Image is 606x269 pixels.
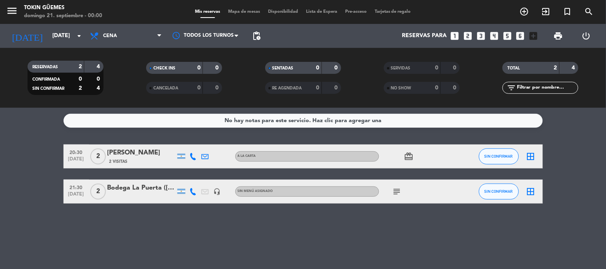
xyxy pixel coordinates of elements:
[32,65,58,69] span: RESERVADAS
[489,31,499,41] i: looks_4
[526,152,536,161] i: border_all
[526,187,536,196] i: border_all
[563,7,572,16] i: turned_in_not
[541,7,551,16] i: exit_to_app
[391,86,411,90] span: NO SHOW
[272,86,302,90] span: RE AGENDADA
[435,65,438,71] strong: 0
[97,85,101,91] strong: 4
[392,187,402,196] i: subject
[515,31,526,41] i: looks_6
[391,66,411,70] span: SERVIDAS
[371,10,415,14] span: Tarjetas de regalo
[341,10,371,14] span: Pre-acceso
[453,85,458,91] strong: 0
[520,7,529,16] i: add_circle_outline
[252,31,261,41] span: pending_actions
[66,156,86,166] span: [DATE]
[238,190,273,193] span: Sin menú asignado
[97,64,101,69] strong: 4
[334,85,339,91] strong: 0
[197,65,201,71] strong: 0
[79,85,82,91] strong: 2
[6,5,18,20] button: menu
[197,85,201,91] strong: 0
[66,192,86,201] span: [DATE]
[554,65,557,71] strong: 2
[485,154,513,158] span: SIN CONFIRMAR
[404,152,414,161] i: card_giftcard
[435,85,438,91] strong: 0
[32,87,64,91] span: SIN CONFIRMAR
[90,148,106,164] span: 2
[402,33,447,39] span: Reservas para
[502,31,513,41] i: looks_5
[507,83,516,93] i: filter_list
[216,65,221,71] strong: 0
[6,5,18,17] i: menu
[584,7,594,16] i: search
[449,31,460,41] i: looks_one
[516,83,578,92] input: Filtrar por nombre...
[24,12,102,20] div: domingo 21. septiembre - 00:00
[334,65,339,71] strong: 0
[107,183,175,193] div: Bodega La Puerta ([PERSON_NAME])
[103,33,117,39] span: Cena
[109,158,128,165] span: 2 Visitas
[476,31,486,41] i: looks_3
[90,184,106,200] span: 2
[224,10,264,14] span: Mapa de mesas
[153,86,178,90] span: CANCELADA
[453,65,458,71] strong: 0
[66,147,86,156] span: 20:30
[572,65,577,71] strong: 4
[507,66,520,70] span: TOTAL
[463,31,473,41] i: looks_two
[554,31,563,41] span: print
[32,77,60,81] span: CONFIRMADA
[107,148,175,158] div: [PERSON_NAME]
[225,116,381,125] div: No hay notas para este servicio. Haz clic para agregar una
[581,31,591,41] i: power_settings_new
[238,154,256,158] span: A LA CARTA
[191,10,224,14] span: Mis reservas
[214,188,221,195] i: headset_mic
[74,31,84,41] i: arrow_drop_down
[24,4,102,12] div: Tokin Güemes
[153,66,175,70] span: CHECK INS
[479,184,519,200] button: SIN CONFIRMAR
[529,31,539,41] i: add_box
[66,182,86,192] span: 21:30
[6,27,48,45] i: [DATE]
[79,64,82,69] strong: 2
[97,76,101,82] strong: 0
[316,85,320,91] strong: 0
[479,148,519,164] button: SIN CONFIRMAR
[272,66,294,70] span: SENTADAS
[572,24,600,48] div: LOG OUT
[485,189,513,194] span: SIN CONFIRMAR
[79,76,82,82] strong: 0
[316,65,320,71] strong: 0
[302,10,341,14] span: Lista de Espera
[216,85,221,91] strong: 0
[264,10,302,14] span: Disponibilidad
